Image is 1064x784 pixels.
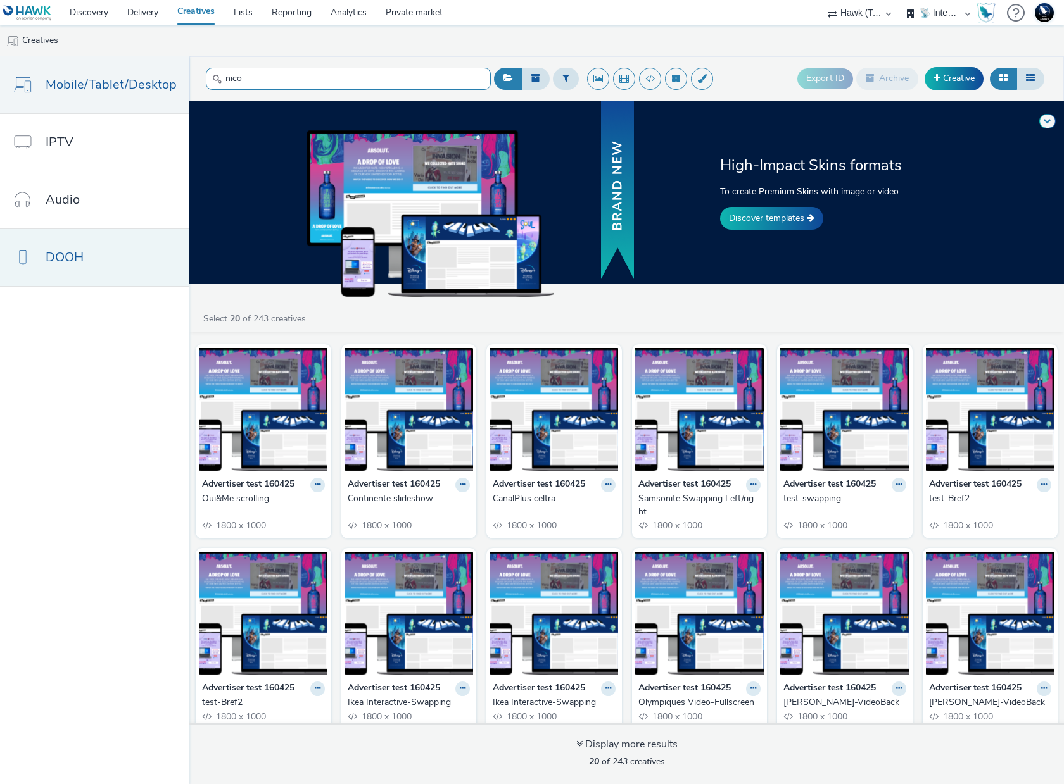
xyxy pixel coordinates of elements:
img: Hawk Academy [977,3,996,23]
strong: Advertiser test 160425 [929,478,1022,492]
img: undefined Logo [3,5,52,21]
img: Oui&Me scrolling visual [199,347,328,471]
div: Samsonite Swapping Left/right [638,492,756,518]
span: IPTV [46,133,73,151]
img: Bwin Sliding-VideoBack visual [926,551,1055,675]
span: Audio [46,190,80,209]
img: test-swapping visual [780,347,909,471]
a: test-swapping [783,492,906,505]
span: of 243 creatives [589,756,665,768]
a: Ikea Interactive-Swapping [493,696,616,709]
span: 1800 x 1000 [360,520,412,532]
div: [PERSON_NAME]-VideoBack [929,696,1047,709]
div: Oui&Me scrolling [202,492,320,505]
span: 1800 x 1000 [651,520,702,532]
a: Oui&Me scrolling [202,492,325,505]
span: 1800 x 1000 [505,520,557,532]
a: test-Bref2 [202,696,325,709]
img: CanalPlus celtra visual [490,347,619,471]
strong: 20 [589,756,599,768]
span: 1800 x 1000 [796,520,847,532]
a: Hawk Academy [977,3,1001,23]
span: 1800 x 1000 [942,711,993,723]
a: test-Bref2 [929,492,1052,505]
span: 1800 x 1000 [942,520,993,532]
div: test-swapping [783,492,901,505]
strong: Advertiser test 160425 [348,478,440,492]
span: 1800 x 1000 [360,711,412,723]
strong: Advertiser test 160425 [493,681,585,696]
a: [PERSON_NAME]-VideoBack [929,696,1052,709]
img: test-Bref2 visual [926,347,1055,471]
div: Display more results [576,737,678,752]
input: Search... [206,68,491,90]
span: 1800 x 1000 [796,711,847,723]
img: Bwin Sliding-VideoBack visual [780,551,909,675]
div: CanalPlus celtra [493,492,611,505]
span: 1800 x 1000 [651,711,702,723]
img: Ikea Interactive-Swapping visual [490,551,619,675]
a: Select of 243 creatives [202,313,311,325]
strong: Advertiser test 160425 [202,478,294,492]
button: Table [1016,68,1044,89]
strong: Advertiser test 160425 [493,478,585,492]
a: [PERSON_NAME]-VideoBack [783,696,906,709]
img: Samsonite Swapping Left/right visual [635,347,764,471]
img: Support Hawk [1035,3,1054,22]
span: Mobile/Tablet/Desktop [46,75,177,94]
img: Olympiques Video-Fullscreen visual [635,551,764,675]
strong: Advertiser test 160425 [638,478,731,492]
strong: Advertiser test 160425 [638,681,731,696]
strong: Advertiser test 160425 [348,681,440,696]
button: Grid [990,68,1017,89]
img: test-Bref2 visual [199,551,328,675]
a: Continente slideshow [348,492,471,505]
strong: Advertiser test 160425 [783,478,876,492]
div: [PERSON_NAME]-VideoBack [783,696,901,709]
a: CanalPlus celtra [493,492,616,505]
h2: High-Impact Skins formats [720,155,932,175]
button: Export ID [797,68,853,89]
a: Ikea Interactive-Swapping [348,696,471,709]
a: Olympiques Video-Fullscreen [638,696,761,709]
span: 1800 x 1000 [215,520,266,532]
a: Discover templates [720,207,823,230]
button: Archive [856,68,918,89]
img: mobile [6,35,19,47]
div: test-Bref2 [929,492,1047,505]
a: Creative [925,67,984,90]
div: Olympiques Video-Fullscreen [638,696,756,709]
strong: Advertiser test 160425 [202,681,294,696]
span: DOOH [46,248,84,266]
img: banner with new text [598,99,636,282]
strong: Advertiser test 160425 [929,681,1022,696]
strong: 20 [230,313,240,325]
div: Ikea Interactive-Swapping [493,696,611,709]
img: Ikea Interactive-Swapping visual [345,551,474,675]
p: To create Premium Skins with image or video. [720,185,932,198]
img: Continente slideshow visual [345,347,474,471]
span: 1800 x 1000 [505,711,557,723]
img: example of skins on dekstop, tablet and mobile devices [307,130,554,296]
div: Ikea Interactive-Swapping [348,696,465,709]
a: Samsonite Swapping Left/right [638,492,761,518]
span: 1800 x 1000 [215,711,266,723]
div: test-Bref2 [202,696,320,709]
strong: Advertiser test 160425 [783,681,876,696]
div: Continente slideshow [348,492,465,505]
